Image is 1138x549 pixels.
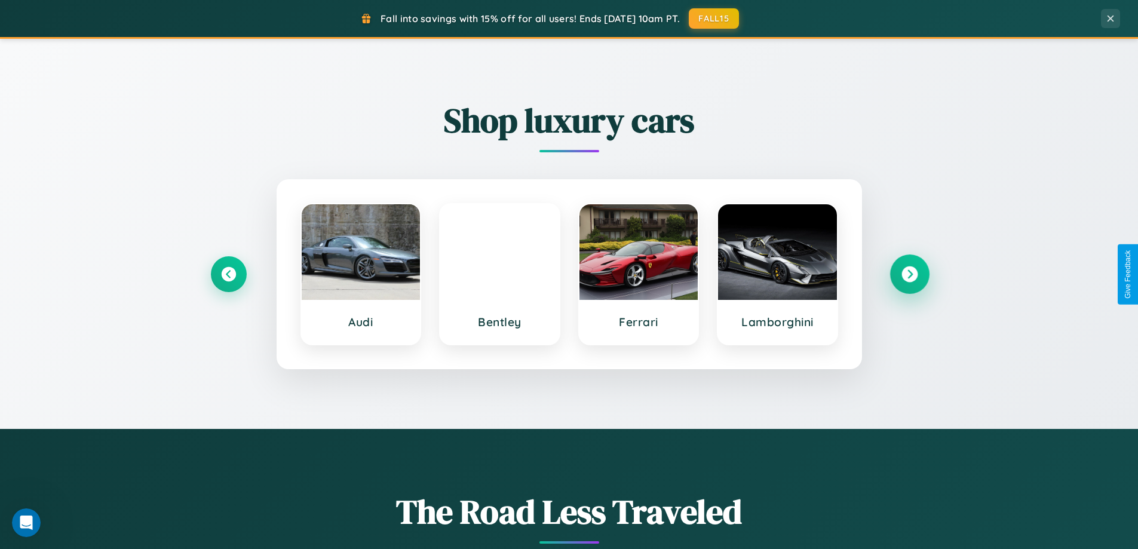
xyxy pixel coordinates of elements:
div: Give Feedback [1124,250,1132,299]
iframe: Intercom live chat [12,508,41,537]
h3: Audi [314,315,409,329]
h3: Bentley [452,315,547,329]
h3: Ferrari [591,315,686,329]
button: FALL15 [689,8,739,29]
h3: Lamborghini [730,315,825,329]
h1: The Road Less Traveled [211,489,928,535]
span: Fall into savings with 15% off for all users! Ends [DATE] 10am PT. [381,13,680,24]
h2: Shop luxury cars [211,97,928,143]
